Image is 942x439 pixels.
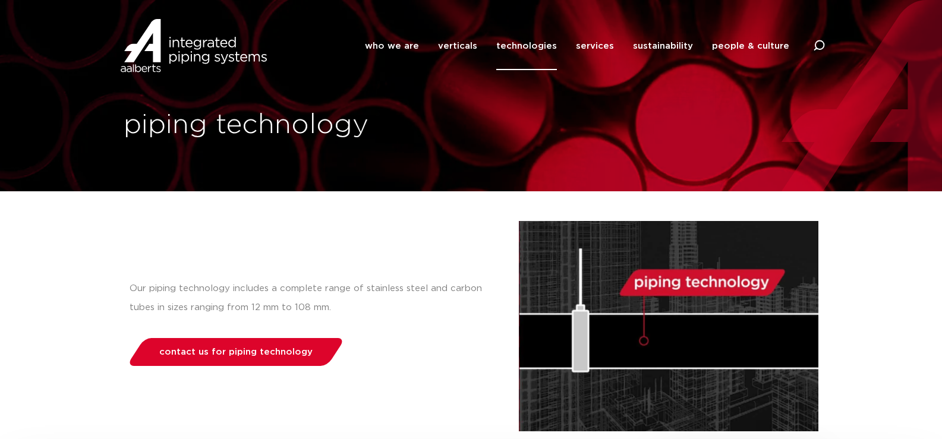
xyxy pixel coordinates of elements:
a: contact us for piping technology [126,338,345,366]
a: technologies [496,22,557,70]
nav: Menu [365,22,789,70]
a: services [576,22,614,70]
p: Our piping technology includes a complete range of stainless steel and carbon tubes in sizes rang... [130,279,495,317]
span: contact us for piping technology [159,348,313,356]
a: people & culture [712,22,789,70]
a: verticals [438,22,477,70]
h1: piping technology [124,106,465,144]
a: sustainability [633,22,693,70]
a: who we are [365,22,419,70]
